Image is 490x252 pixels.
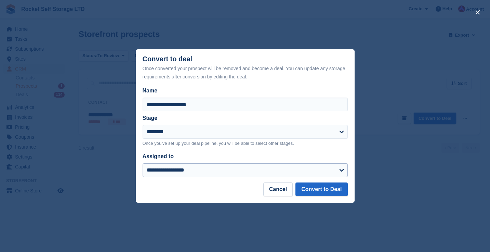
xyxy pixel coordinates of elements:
[143,55,348,81] div: Convert to deal
[143,140,348,147] p: Once you've set up your deal pipeline, you will be able to select other stages.
[143,115,158,121] label: Stage
[143,64,348,81] div: Once converted your prospect will be removed and become a deal. You can update any storage requir...
[143,153,174,159] label: Assigned to
[143,87,348,95] label: Name
[295,182,347,196] button: Convert to Deal
[263,182,293,196] button: Cancel
[472,7,483,18] button: close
